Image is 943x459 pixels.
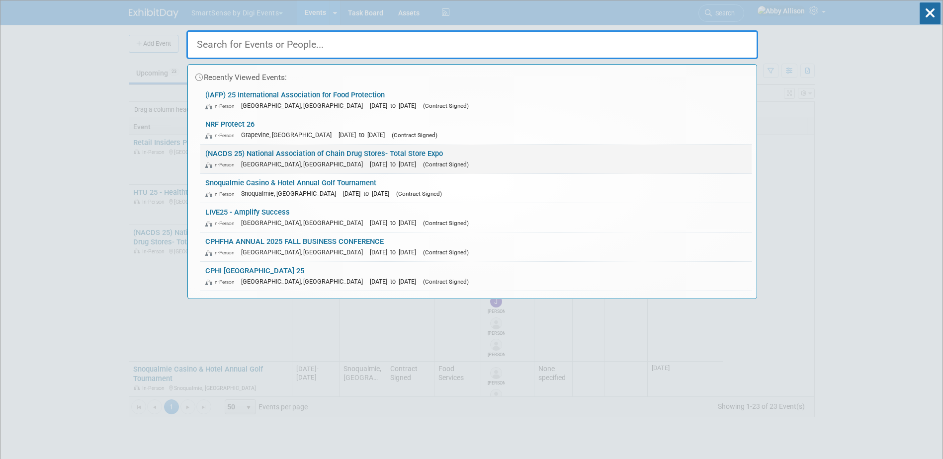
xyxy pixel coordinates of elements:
span: [GEOGRAPHIC_DATA], [GEOGRAPHIC_DATA] [241,102,368,109]
span: [DATE] to [DATE] [370,278,421,285]
span: In-Person [205,191,239,197]
span: [DATE] to [DATE] [370,160,421,168]
a: (NACDS 25) National Association of Chain Drug Stores- Total Store Expo In-Person [GEOGRAPHIC_DATA... [200,145,752,173]
a: Snoqualmie Casino & Hotel Annual Golf Tournament In-Person Snoqualmie, [GEOGRAPHIC_DATA] [DATE] t... [200,174,752,203]
span: [GEOGRAPHIC_DATA], [GEOGRAPHIC_DATA] [241,248,368,256]
input: Search for Events or People... [186,30,758,59]
span: In-Person [205,161,239,168]
span: (Contract Signed) [423,278,469,285]
a: CPHFHA ANNUAL 2025 FALL BUSINESS CONFERENCE In-Person [GEOGRAPHIC_DATA], [GEOGRAPHIC_DATA] [DATE]... [200,232,752,261]
span: [DATE] to [DATE] [339,131,390,139]
span: [GEOGRAPHIC_DATA], [GEOGRAPHIC_DATA] [241,219,368,227]
span: [DATE] to [DATE] [370,248,421,256]
span: In-Person [205,220,239,227]
a: CPHI [GEOGRAPHIC_DATA] 25 In-Person [GEOGRAPHIC_DATA], [GEOGRAPHIC_DATA] [DATE] to [DATE] (Contra... [200,262,752,291]
span: [GEOGRAPHIC_DATA], [GEOGRAPHIC_DATA] [241,160,368,168]
span: Snoqualmie, [GEOGRAPHIC_DATA] [241,190,341,197]
span: (Contract Signed) [423,102,469,109]
a: LIVE25 - Amplify Success In-Person [GEOGRAPHIC_DATA], [GEOGRAPHIC_DATA] [DATE] to [DATE] (Contrac... [200,203,752,232]
span: [DATE] to [DATE] [343,190,394,197]
span: [DATE] to [DATE] [370,219,421,227]
span: In-Person [205,103,239,109]
span: Grapevine, [GEOGRAPHIC_DATA] [241,131,337,139]
span: In-Person [205,249,239,256]
span: (Contract Signed) [423,220,469,227]
span: (Contract Signed) [423,161,469,168]
a: NRF Protect 26 In-Person Grapevine, [GEOGRAPHIC_DATA] [DATE] to [DATE] (Contract Signed) [200,115,752,144]
span: In-Person [205,279,239,285]
span: (Contract Signed) [396,190,442,197]
a: (IAFP) 25 International Association for Food Protection In-Person [GEOGRAPHIC_DATA], [GEOGRAPHIC_... [200,86,752,115]
div: Recently Viewed Events: [193,65,752,86]
span: [DATE] to [DATE] [370,102,421,109]
span: In-Person [205,132,239,139]
span: [GEOGRAPHIC_DATA], [GEOGRAPHIC_DATA] [241,278,368,285]
span: (Contract Signed) [392,132,437,139]
span: (Contract Signed) [423,249,469,256]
